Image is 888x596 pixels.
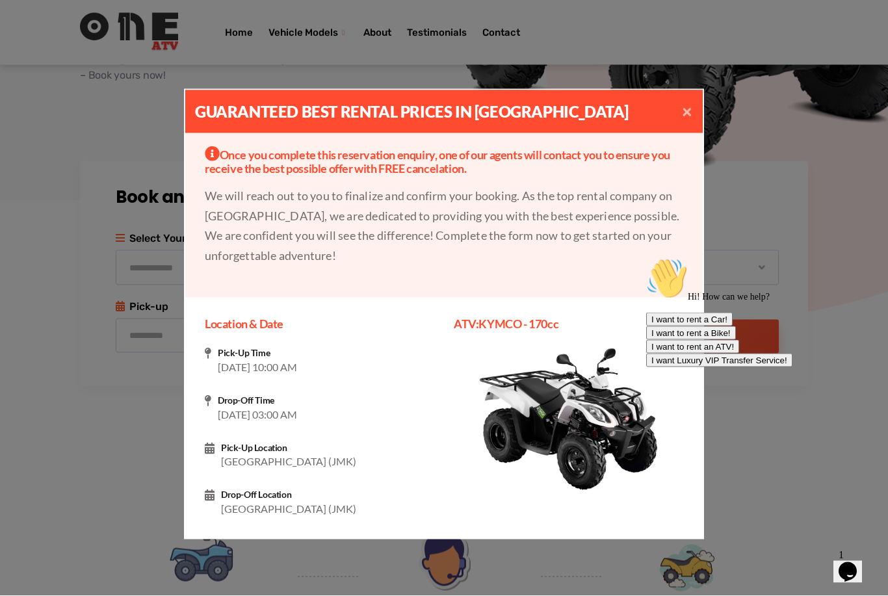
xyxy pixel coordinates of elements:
[205,317,434,331] h3: Location & Date
[672,90,703,133] button: Close
[218,348,434,359] h4: Pick-Up Time
[205,146,683,176] h3: Once you complete this reservation enquiry, one of our agents will contact you to ensure you rece...
[5,5,47,47] img: :wave:
[218,408,250,421] span: [DATE]
[5,5,239,114] div: 👋Hi! How can we help?I want to rent a Car!I want to rent a Bike!I want to rent an ATV!I want Luxu...
[205,186,683,265] p: We will reach out to you to finalize and confirm your booking. As the top rental company on [GEOG...
[454,348,683,491] img: Vehicle
[833,544,875,583] iframe: chat widget
[221,443,434,454] h4: Pick-Up Location
[682,102,692,120] span: ×
[5,60,92,73] button: I want to rent a Car!
[221,500,434,517] p: [GEOGRAPHIC_DATA] (JMK)
[478,317,558,331] span: KYMCO - 170cc
[195,100,629,123] h5: Guaranteed Best Rental Prices in [GEOGRAPHIC_DATA]
[5,73,95,87] button: I want to rent a Bike!
[221,489,434,500] h4: Drop-Off Location
[5,87,98,101] button: I want to rent an ATV!
[5,101,151,114] button: I want Luxury VIP Transfer Service!
[252,361,297,373] span: 10:00 AM
[5,39,129,49] span: Hi! How can we help?
[641,253,875,538] iframe: chat widget
[221,453,434,470] p: [GEOGRAPHIC_DATA] (JMK)
[252,408,297,421] span: 03:00 AM
[218,361,250,373] span: [DATE]
[218,395,434,406] h4: Drop-Off Time
[454,317,683,331] h3: ATV:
